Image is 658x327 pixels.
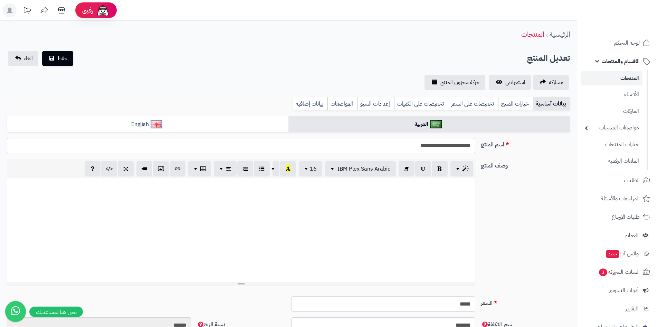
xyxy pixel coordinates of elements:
[24,54,33,63] span: الغاء
[533,75,569,90] a: مشاركه
[605,249,639,258] span: وآتس آب
[7,116,288,133] a: English
[293,97,327,111] a: بيانات إضافية
[327,97,357,111] a: المواصفات
[533,97,570,111] a: بيانات أساسية
[581,245,654,262] a: وآتس آبجديد
[357,97,394,111] a: إعدادات السيو
[625,230,639,240] span: العملاء
[581,120,642,135] a: مواصفات المنتجات
[602,56,640,66] span: الأقسام والمنتجات
[581,264,654,280] a: السلات المتروكة3
[581,87,642,102] a: الأقسام
[8,51,38,66] a: الغاء
[394,97,448,111] a: تخفيضات على الكميات
[581,190,654,207] a: المراجعات والأسئلة
[624,175,640,185] span: الطلبات
[599,269,607,276] span: 3
[601,194,640,203] span: المراجعات والأسئلة
[440,78,480,87] span: حركة مخزون المنتج
[478,138,573,149] label: اسم المنتج
[581,300,654,317] a: التقارير
[549,78,563,87] span: مشاركه
[310,165,317,173] span: 16
[337,165,390,173] span: IBM Plex Sans Arabic
[489,75,531,90] a: استعراض
[609,285,639,295] span: أدوات التسويق
[82,6,93,15] span: رفيق
[581,227,654,244] a: العملاء
[581,209,654,225] a: طلبات الإرجاع
[581,137,642,152] a: خيارات المنتجات
[581,172,654,189] a: الطلبات
[626,304,639,314] span: التقارير
[57,54,68,63] span: حفظ
[581,282,654,299] a: أدوات التسويق
[42,51,73,66] button: حفظ
[606,250,619,258] span: جديد
[18,3,36,19] a: تحديثات المنصة
[521,29,544,39] a: المنتجات
[425,75,485,90] a: حركة مخزون المنتج
[478,296,573,307] label: السعر
[498,97,533,111] a: خيارات المنتج
[430,120,442,128] img: العربية
[325,161,396,176] button: IBM Plex Sans Arabic
[581,71,642,85] a: المنتجات
[448,97,498,111] a: تخفيضات على السعر
[299,161,322,176] button: 16
[151,120,163,128] img: English
[581,154,642,169] a: الملفات الرقمية
[614,38,640,48] span: لوحة التحكم
[611,19,651,34] img: logo-2.png
[527,51,570,65] h2: تعديل المنتج
[96,3,110,17] img: ai-face.png
[505,78,525,87] span: استعراض
[612,212,640,222] span: طلبات الإرجاع
[581,104,642,119] a: الماركات
[581,35,654,51] a: لوحة التحكم
[598,267,640,277] span: السلات المتروكة
[550,29,570,39] a: الرئيسية
[288,116,570,133] a: العربية
[478,159,573,170] label: وصف المنتج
